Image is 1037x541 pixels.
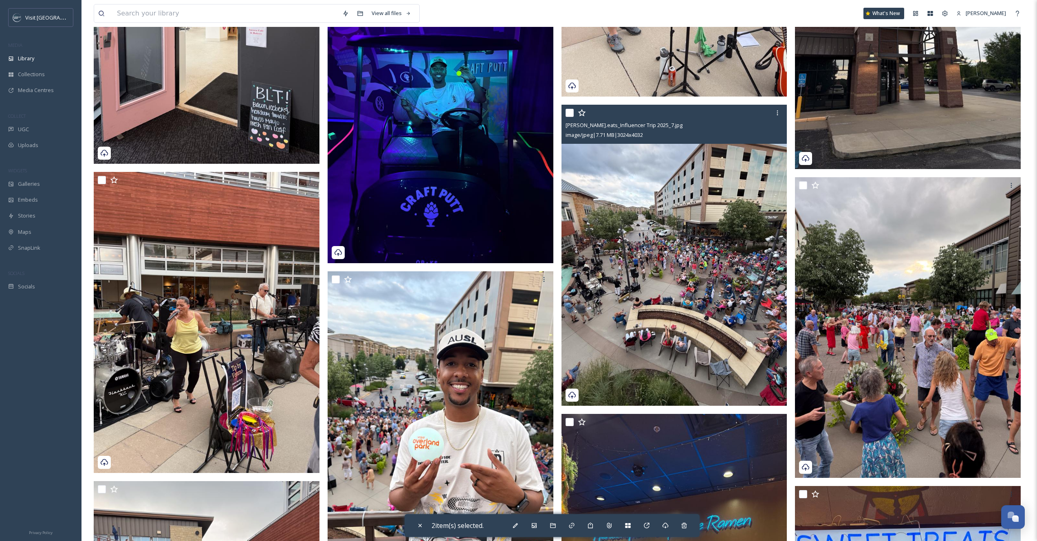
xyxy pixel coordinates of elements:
span: Embeds [18,196,38,204]
span: SnapLink [18,244,40,252]
a: View all files [368,5,415,21]
span: Library [18,55,34,62]
span: Socials [18,283,35,290]
img: Christopher_Jackson_jackstacks.eats_Influencer Trip 2025_11.jpg [94,172,319,473]
span: Stories [18,212,35,220]
span: UGC [18,125,29,133]
span: 2 item(s) selected. [432,521,484,530]
span: Visit [GEOGRAPHIC_DATA] [25,13,88,21]
a: What's New [863,8,904,19]
input: Search your library [113,4,338,22]
span: MEDIA [8,42,22,48]
span: Privacy Policy [29,530,53,535]
a: Privacy Policy [29,527,53,537]
a: [PERSON_NAME] [952,5,1010,21]
img: Christopher_Jackson_jackstacks.eats_Influencer Trip 2025_7.jpg [561,105,787,405]
span: COLLECT [8,113,26,119]
span: SOCIALS [8,270,24,276]
span: Galleries [18,180,40,188]
span: [PERSON_NAME] [966,9,1006,17]
span: Collections [18,70,45,78]
span: Uploads [18,141,38,149]
span: [PERSON_NAME].eats_Influencer Trip 2025_7.jpg [566,121,683,129]
span: Maps [18,228,31,236]
span: image/jpeg | 7.71 MB | 3024 x 4032 [566,131,643,139]
span: WIDGETS [8,167,27,174]
button: Open Chat [1001,505,1025,529]
img: Christopher_Jackson_jackstacks.eats_Influencer Trip 2025_8.jpg [795,177,1021,478]
span: Media Centres [18,86,54,94]
img: c3es6xdrejuflcaqpovn.png [13,13,21,22]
